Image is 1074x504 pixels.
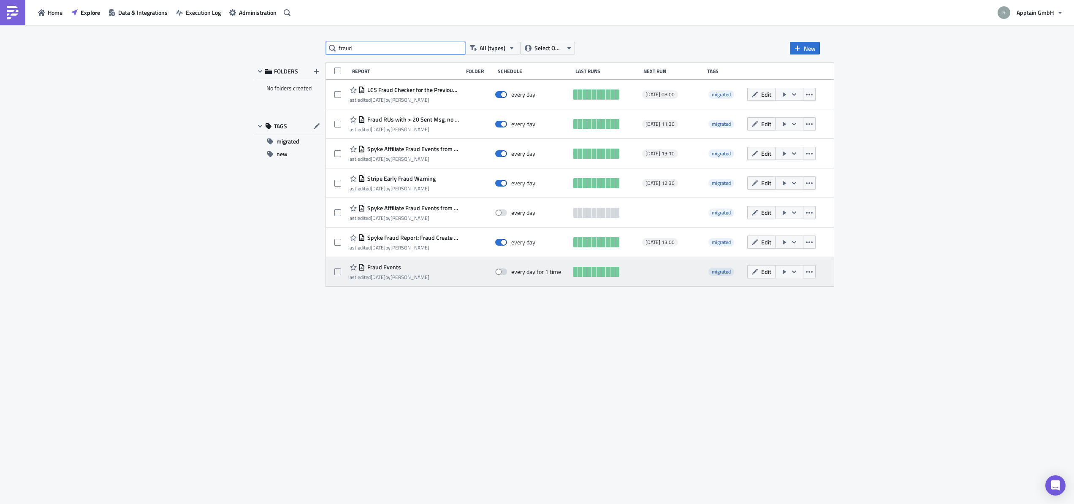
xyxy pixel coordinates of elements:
[712,90,731,98] span: migrated
[761,238,771,247] span: Edit
[371,96,385,104] time: 2025-07-23T07:02:20Z
[708,238,734,247] span: migrated
[790,42,820,54] button: New
[348,97,459,103] div: last edited by [PERSON_NAME]
[371,184,385,192] time: 2025-07-23T07:45:59Z
[365,86,459,94] span: LCS Fraud Checker for the Previous Day ONLY
[761,119,771,128] span: Edit
[81,8,100,17] span: Explore
[67,6,104,19] button: Explore
[645,121,675,127] span: [DATE] 11:30
[365,145,459,153] span: Spyke Affiliate Fraud Events from Important Events (copy)
[761,267,771,276] span: Edit
[365,263,401,271] span: Fraud Events
[6,6,19,19] img: PushMetrics
[118,8,168,17] span: Data & Integrations
[254,80,324,96] div: No folders created
[747,236,776,249] button: Edit
[371,125,385,133] time: 2025-07-23T12:39:04Z
[348,156,459,162] div: last edited by [PERSON_NAME]
[1017,8,1054,17] span: Apptain GmbH
[511,150,535,157] div: every day
[225,6,281,19] button: Administration
[645,150,675,157] span: [DATE] 13:10
[348,215,459,221] div: last edited by [PERSON_NAME]
[761,208,771,217] span: Edit
[352,68,462,74] div: Report
[480,43,505,53] span: All (types)
[708,268,734,276] span: migrated
[761,90,771,99] span: Edit
[520,42,575,54] button: Select Owner
[707,68,744,74] div: Tags
[326,42,465,54] input: Search Reports
[277,135,299,148] span: migrated
[534,43,563,53] span: Select Owner
[274,68,298,75] span: FOLDERS
[348,126,459,133] div: last edited by [PERSON_NAME]
[465,42,520,54] button: All (types)
[48,8,62,17] span: Home
[575,68,640,74] div: Last Runs
[993,3,1068,22] button: Apptain GmbH
[645,239,675,246] span: [DATE] 13:00
[348,274,429,280] div: last edited by [PERSON_NAME]
[511,91,535,98] div: every day
[712,149,731,157] span: migrated
[498,68,571,74] div: Schedule
[104,6,172,19] button: Data & Integrations
[712,179,731,187] span: migrated
[804,44,816,53] span: New
[1045,475,1066,496] div: Open Intercom Messenger
[34,6,67,19] button: Home
[277,148,287,160] span: new
[747,117,776,130] button: Edit
[747,206,776,219] button: Edit
[274,122,287,130] span: TAGS
[371,273,385,281] time: 2025-07-30T08:28:51Z
[371,155,385,163] time: 2025-07-23T03:56:00Z
[172,6,225,19] button: Execution Log
[747,88,776,101] button: Edit
[348,244,459,251] div: last edited by [PERSON_NAME]
[712,238,731,246] span: migrated
[365,204,459,212] span: Spyke Affiliate Fraud Events from Important Events
[254,148,324,160] button: new
[511,238,535,246] div: every day
[365,175,436,182] span: Stripe Early Fraud Warning
[466,68,494,74] div: Folder
[747,265,776,278] button: Edit
[239,8,277,17] span: Administration
[747,176,776,190] button: Edit
[254,135,324,148] button: migrated
[761,179,771,187] span: Edit
[708,209,734,217] span: migrated
[643,68,703,74] div: Next Run
[371,244,385,252] time: 2025-07-23T12:32:06Z
[708,90,734,99] span: migrated
[511,268,561,276] div: every day for 1 time
[997,5,1011,20] img: Avatar
[511,120,535,128] div: every day
[348,185,436,192] div: last edited by [PERSON_NAME]
[747,147,776,160] button: Edit
[712,120,731,128] span: migrated
[708,120,734,128] span: migrated
[708,149,734,158] span: migrated
[365,116,459,123] span: Fraud RUs with > 20 Sent Msg, no LCS event, < 0 Coin Balance of Yesterday and Today
[365,234,459,241] span: Spyke Fraud Report: Fraud Create RU
[645,180,675,187] span: [DATE] 12:30
[708,179,734,187] span: migrated
[712,209,731,217] span: migrated
[511,209,535,217] div: every day
[511,179,535,187] div: every day
[186,8,221,17] span: Execution Log
[371,214,385,222] time: 2025-07-29T02:39:29Z
[761,149,771,158] span: Edit
[645,91,675,98] span: [DATE] 08:00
